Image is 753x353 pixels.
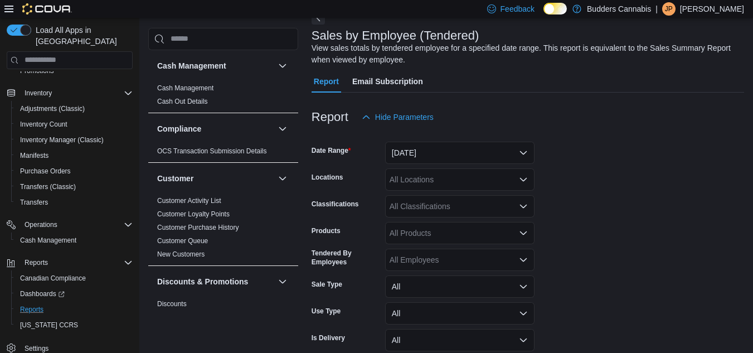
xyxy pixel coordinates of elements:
[157,147,267,156] span: OCS Transaction Submission Details
[25,258,48,267] span: Reports
[385,329,535,351] button: All
[20,256,133,269] span: Reports
[157,60,274,71] button: Cash Management
[157,60,226,71] h3: Cash Management
[11,117,137,132] button: Inventory Count
[16,318,82,332] a: [US_STATE] CCRS
[148,297,298,342] div: Discounts & Promotions
[20,305,43,314] span: Reports
[11,101,137,117] button: Adjustments (Classic)
[11,63,137,79] button: Promotions
[157,210,230,218] a: Customer Loyalty Points
[519,202,528,211] button: Open list of options
[20,218,62,231] button: Operations
[385,302,535,325] button: All
[11,132,137,148] button: Inventory Manager (Classic)
[157,224,239,231] a: Customer Purchase History
[157,84,213,93] span: Cash Management
[385,142,535,164] button: [DATE]
[20,86,133,100] span: Inventory
[20,167,71,176] span: Purchase Orders
[148,144,298,162] div: Compliance
[16,234,133,247] span: Cash Management
[20,136,104,144] span: Inventory Manager (Classic)
[157,250,205,259] span: New Customers
[157,236,208,245] span: Customer Queue
[16,303,133,316] span: Reports
[157,123,274,134] button: Compliance
[11,233,137,248] button: Cash Management
[2,85,137,101] button: Inventory
[312,226,341,235] label: Products
[157,299,187,308] span: Discounts
[312,42,739,66] div: View sales totals by tendered employee for a specified date range. This report is equivalent to t...
[16,149,133,162] span: Manifests
[20,151,48,160] span: Manifests
[385,275,535,298] button: All
[16,196,133,209] span: Transfers
[157,313,210,322] span: Promotion Details
[519,175,528,184] button: Open list of options
[157,197,221,205] a: Customer Activity List
[16,287,133,301] span: Dashboards
[314,70,339,93] span: Report
[352,70,423,93] span: Email Subscription
[16,118,72,131] a: Inventory Count
[655,2,658,16] p: |
[157,276,248,287] h3: Discounts & Promotions
[157,84,213,92] a: Cash Management
[20,321,78,330] span: [US_STATE] CCRS
[276,172,289,185] button: Customer
[312,29,479,42] h3: Sales by Employee (Tendered)
[312,200,359,209] label: Classifications
[519,229,528,238] button: Open list of options
[543,3,567,14] input: Dark Mode
[312,333,345,342] label: Is Delivery
[11,286,137,302] a: Dashboards
[20,218,133,231] span: Operations
[25,344,48,353] span: Settings
[148,194,298,265] div: Customer
[16,196,52,209] a: Transfers
[2,255,137,270] button: Reports
[20,198,48,207] span: Transfers
[25,220,57,229] span: Operations
[157,300,187,308] a: Discounts
[501,3,535,14] span: Feedback
[16,287,69,301] a: Dashboards
[20,104,85,113] span: Adjustments (Classic)
[25,89,52,98] span: Inventory
[665,2,673,16] span: JP
[157,173,193,184] h3: Customer
[157,196,221,205] span: Customer Activity List
[11,179,137,195] button: Transfers (Classic)
[312,280,342,289] label: Sale Type
[276,59,289,72] button: Cash Management
[312,173,343,182] label: Locations
[31,25,133,47] span: Load All Apps in [GEOGRAPHIC_DATA]
[22,3,72,14] img: Cova
[157,250,205,258] a: New Customers
[16,64,133,78] span: Promotions
[157,123,201,134] h3: Compliance
[16,180,133,194] span: Transfers (Classic)
[20,236,76,245] span: Cash Management
[312,11,325,25] button: Next
[16,165,133,178] span: Purchase Orders
[157,97,208,106] span: Cash Out Details
[11,148,137,163] button: Manifests
[20,289,65,298] span: Dashboards
[16,118,133,131] span: Inventory Count
[157,210,230,219] span: Customer Loyalty Points
[16,133,133,147] span: Inventory Manager (Classic)
[16,64,59,78] a: Promotions
[20,182,76,191] span: Transfers (Classic)
[16,149,53,162] a: Manifests
[2,217,137,233] button: Operations
[157,237,208,245] a: Customer Queue
[20,256,52,269] button: Reports
[662,2,676,16] div: Jessica Patterson
[157,276,274,287] button: Discounts & Promotions
[276,275,289,288] button: Discounts & Promotions
[519,255,528,264] button: Open list of options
